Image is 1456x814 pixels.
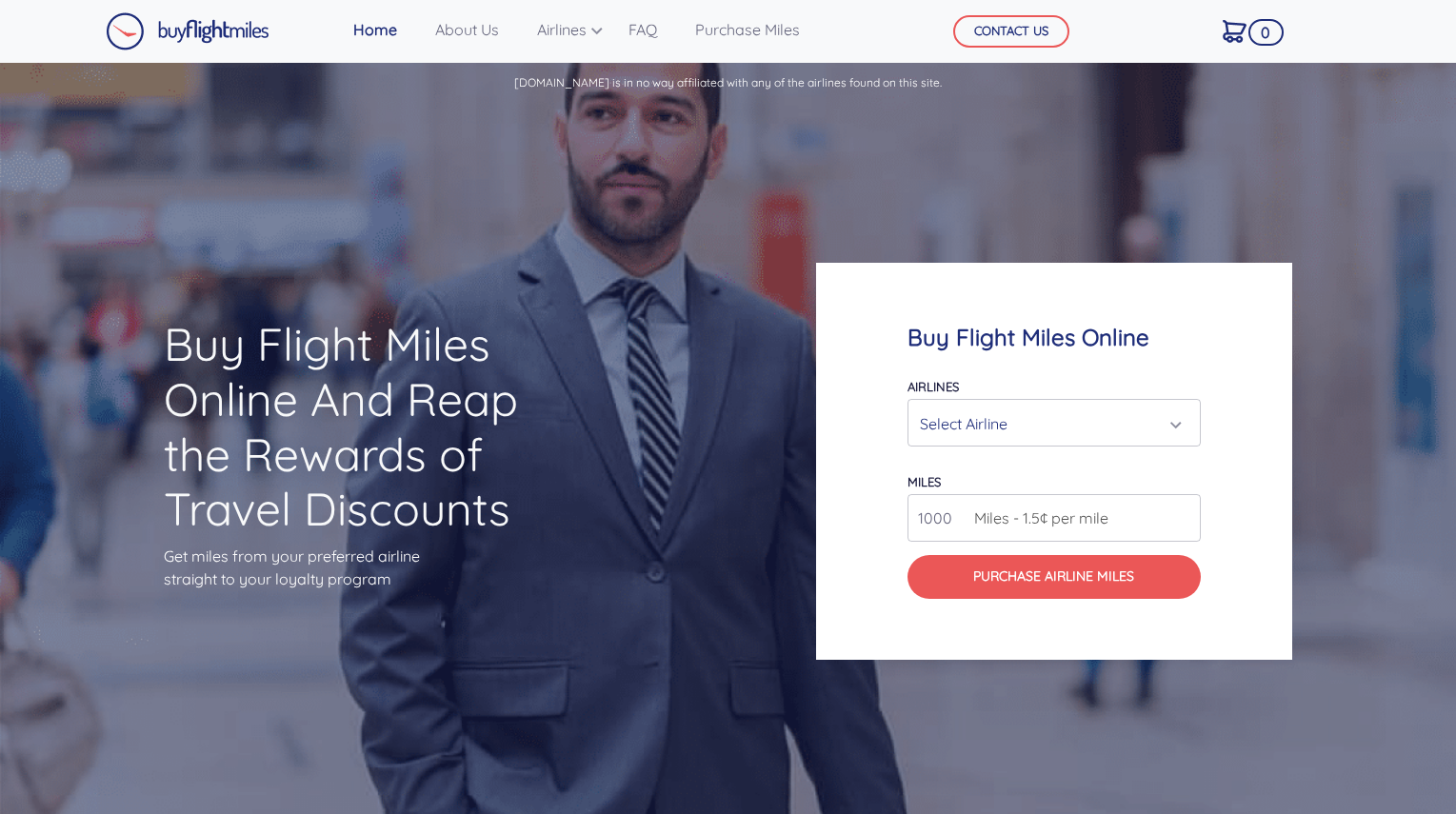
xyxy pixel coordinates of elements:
[908,324,1201,351] h4: Buy Flight Miles Online
[106,8,269,55] a: Buy Flight Miles Logo
[953,15,1069,48] button: CONTACT US
[908,555,1201,599] button: Purchase Airline Miles
[1223,20,1247,43] img: Cart
[965,506,1108,529] span: Miles - 1.5¢ per mile
[106,12,269,50] img: Buy Flight Miles Logo
[164,545,564,590] p: Get miles from your preferred airline straight to your loyalty program
[908,474,941,489] label: miles
[621,10,665,49] a: FAQ
[428,10,507,49] a: About Us
[529,10,598,49] a: Airlines
[1215,10,1254,50] a: 0
[346,10,405,49] a: Home
[908,379,959,394] label: Airlines
[164,317,564,536] h1: Buy Flight Miles Online And Reap the Rewards of Travel Discounts
[1248,19,1285,46] span: 0
[908,399,1201,447] button: Select Airline
[920,406,1177,442] div: Select Airline
[688,10,808,49] a: Purchase Miles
